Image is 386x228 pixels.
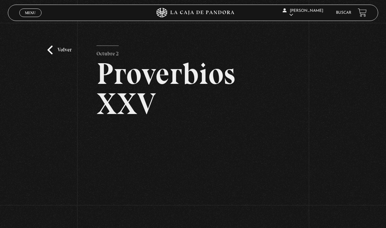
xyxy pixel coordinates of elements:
a: Buscar [336,11,351,15]
span: [PERSON_NAME] [283,9,323,17]
h2: Proverbios XXV [96,59,289,119]
span: Cerrar [23,16,38,21]
a: View your shopping cart [358,8,367,17]
span: Menu [25,11,36,15]
a: Volver [47,46,72,54]
p: Octubre 2 [96,46,119,59]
